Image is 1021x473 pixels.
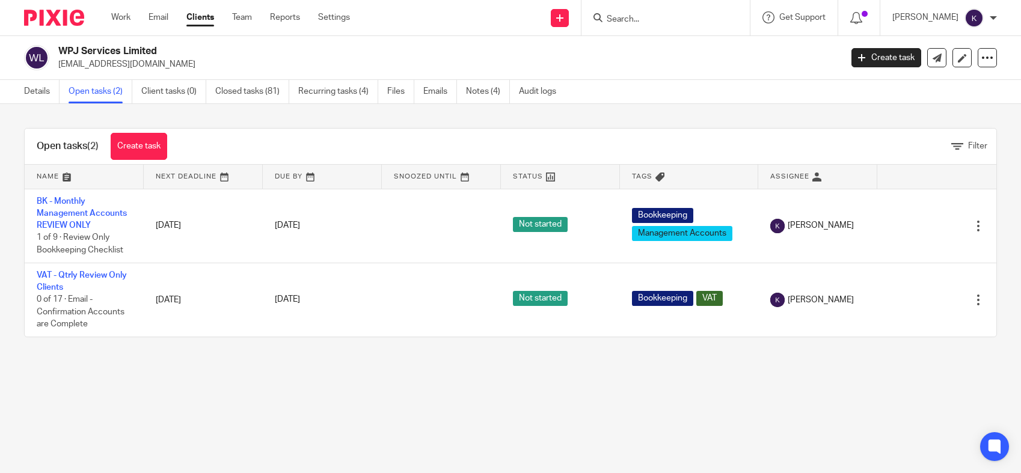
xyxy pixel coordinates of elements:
[275,221,300,230] span: [DATE]
[37,234,123,255] span: 1 of 9 · Review Only Bookkeeping Checklist
[144,189,263,263] td: [DATE]
[215,80,289,103] a: Closed tasks (81)
[423,80,457,103] a: Emails
[964,8,984,28] img: svg%3E
[513,291,568,306] span: Not started
[513,173,543,180] span: Status
[318,11,350,23] a: Settings
[24,10,84,26] img: Pixie
[387,80,414,103] a: Files
[466,80,510,103] a: Notes (4)
[788,294,854,306] span: [PERSON_NAME]
[513,217,568,232] span: Not started
[111,11,130,23] a: Work
[779,13,826,22] span: Get Support
[770,219,785,233] img: svg%3E
[37,271,127,291] a: VAT - Qtrly Review Only Clients
[788,219,854,231] span: [PERSON_NAME]
[696,291,723,306] span: VAT
[275,296,300,304] span: [DATE]
[37,295,124,328] span: 0 of 17 · Email - Confirmation Accounts are Complete
[632,226,732,241] span: Management Accounts
[58,45,678,58] h2: WPJ Services Limited
[632,291,693,306] span: Bookkeeping
[141,80,206,103] a: Client tasks (0)
[606,14,714,25] input: Search
[144,263,263,337] td: [DATE]
[87,141,99,151] span: (2)
[37,140,99,153] h1: Open tasks
[851,48,921,67] a: Create task
[37,197,127,230] a: BK - Monthly Management Accounts REVIEW ONLY
[270,11,300,23] a: Reports
[24,80,60,103] a: Details
[770,293,785,307] img: svg%3E
[111,133,167,160] a: Create task
[632,173,652,180] span: Tags
[298,80,378,103] a: Recurring tasks (4)
[58,58,833,70] p: [EMAIL_ADDRESS][DOMAIN_NAME]
[892,11,958,23] p: [PERSON_NAME]
[24,45,49,70] img: svg%3E
[968,142,987,150] span: Filter
[69,80,132,103] a: Open tasks (2)
[186,11,214,23] a: Clients
[149,11,168,23] a: Email
[519,80,565,103] a: Audit logs
[394,173,457,180] span: Snoozed Until
[632,208,693,223] span: Bookkeeping
[232,11,252,23] a: Team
